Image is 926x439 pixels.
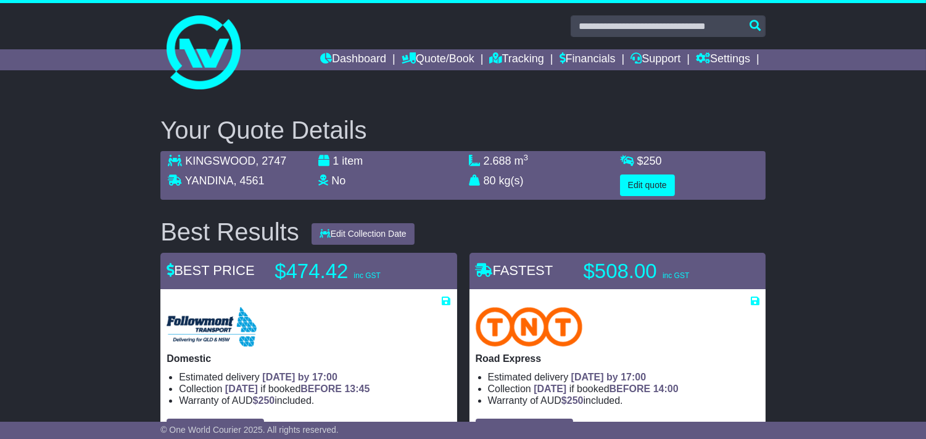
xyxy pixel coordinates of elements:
[534,384,678,394] span: if booked
[490,49,544,70] a: Tracking
[179,371,450,383] li: Estimated delivery
[300,384,342,394] span: BEFORE
[515,155,529,167] span: m
[584,259,738,284] p: $508.00
[499,174,524,187] span: kg(s)
[402,49,474,70] a: Quote/Book
[258,395,275,406] span: 250
[234,174,265,187] span: , 4561
[524,153,529,162] sup: 3
[167,263,254,278] span: BEST PRICE
[630,49,680,70] a: Support
[262,372,337,382] span: [DATE] by 17:00
[331,174,345,187] span: No
[333,155,339,167] span: 1
[160,117,766,144] h2: Your Quote Details
[179,395,450,406] li: Warranty of AUD included.
[354,271,381,280] span: inc GST
[185,155,255,167] span: KINGSWOOD
[488,371,759,383] li: Estimated delivery
[534,384,566,394] span: [DATE]
[696,49,750,70] a: Settings
[160,425,339,435] span: © One World Courier 2025. All rights reserved.
[561,395,584,406] span: $
[488,383,759,395] li: Collection
[312,223,415,245] button: Edit Collection Date
[643,155,662,167] span: 250
[255,155,286,167] span: , 2747
[225,384,370,394] span: if booked
[610,384,651,394] span: BEFORE
[344,384,370,394] span: 13:45
[185,174,234,187] span: YANDINA
[167,353,450,364] p: Domestic
[275,259,429,284] p: $474.42
[637,155,662,167] span: $
[342,155,363,167] span: item
[154,218,305,245] div: Best Results
[476,307,583,347] img: TNT Domestic: Road Express
[484,174,496,187] span: 80
[225,384,258,394] span: [DATE]
[253,395,275,406] span: $
[571,372,647,382] span: [DATE] by 17:00
[488,395,759,406] li: Warranty of AUD included.
[476,263,553,278] span: FASTEST
[663,271,689,280] span: inc GST
[167,307,257,347] img: Followmont Transport: Domestic
[560,49,616,70] a: Financials
[567,395,584,406] span: 250
[653,384,679,394] span: 14:00
[320,49,386,70] a: Dashboard
[484,155,511,167] span: 2.688
[620,174,675,196] button: Edit quote
[179,383,450,395] li: Collection
[476,353,759,364] p: Road Express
